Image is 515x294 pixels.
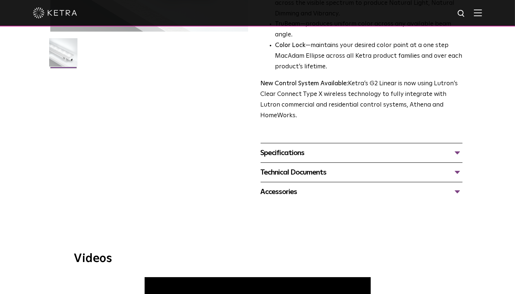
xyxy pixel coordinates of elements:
[474,9,482,16] img: Hamburger%20Nav.svg
[275,40,463,72] li: —maintains your desired color point at a one step MacAdam Ellipse across all Ketra product famili...
[261,79,463,121] p: Ketra’s G2 Linear is now using Lutron’s Clear Connect Type X wireless technology to fully integra...
[261,166,463,178] div: Technical Documents
[33,7,77,18] img: ketra-logo-2019-white
[49,38,77,72] img: G2-Linear-2021-Web-Square
[74,253,441,265] h3: Videos
[275,42,306,49] strong: Color Lock
[275,19,463,40] li: —produces uniform color across any available beam angle.
[261,80,348,87] strong: New Control System Available:
[457,9,466,18] img: search icon
[261,147,463,159] div: Specifications
[261,186,463,198] div: Accessories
